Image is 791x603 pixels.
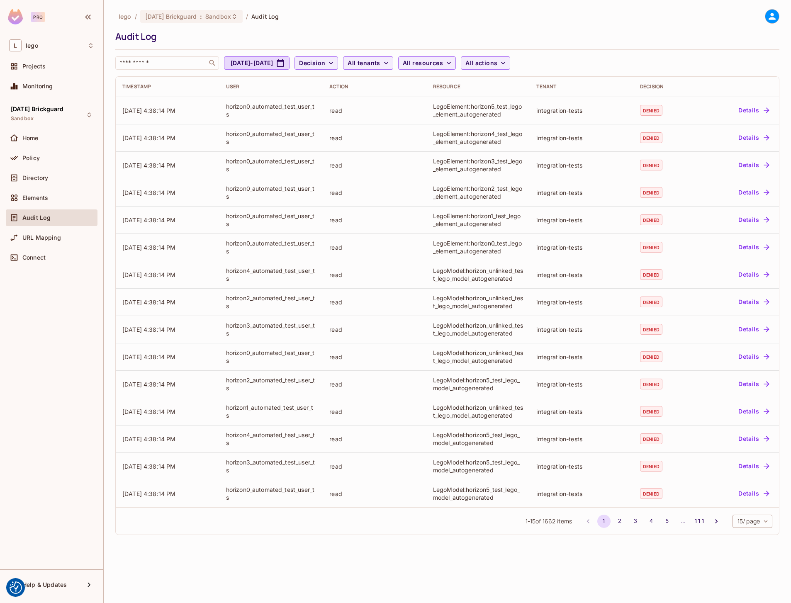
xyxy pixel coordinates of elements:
[329,216,420,224] div: read
[329,298,420,306] div: read
[640,187,662,198] span: denied
[640,324,662,335] span: denied
[22,175,48,181] span: Directory
[640,132,662,143] span: denied
[433,212,523,228] div: LegoElement:horizon1_test_lego_element_autogenerated
[145,12,197,20] span: [DATE] Brickguard
[22,63,46,70] span: Projects
[640,160,662,170] span: denied
[22,214,51,221] span: Audit Log
[122,353,176,360] span: [DATE] 4:38:14 PM
[122,134,176,141] span: [DATE] 4:38:14 PM
[735,405,772,418] button: Details
[640,269,662,280] span: denied
[433,102,523,118] div: LegoElement:horizon5_test_lego_element_autogenerated
[536,353,627,361] div: integration-tests
[9,39,22,51] span: L
[640,214,662,225] span: denied
[461,56,510,70] button: All actions
[122,381,176,388] span: [DATE] 4:38:14 PM
[8,9,23,24] img: SReyMgAAAABJRU5ErkJggg==
[226,294,316,310] div: horizon2_automated_test_user_ts
[122,216,176,224] span: [DATE] 4:38:14 PM
[640,461,662,472] span: denied
[403,58,443,68] span: All resources
[226,185,316,200] div: horizon0_automated_test_user_ts
[226,212,316,228] div: horizon0_automated_test_user_ts
[299,58,325,68] span: Decision
[122,463,176,470] span: [DATE] 4:38:14 PM
[226,83,316,90] div: User
[22,83,53,90] span: Monitoring
[735,323,772,336] button: Details
[122,107,176,114] span: [DATE] 4:38:14 PM
[226,267,316,282] div: horizon4_automated_test_user_ts
[205,12,231,20] span: Sandbox
[22,135,39,141] span: Home
[433,458,523,474] div: LegoModel:horizon5_test_lego_model_autogenerated
[135,12,137,20] li: /
[710,515,723,528] button: Go to next page
[640,379,662,389] span: denied
[640,406,662,417] span: denied
[433,294,523,310] div: LegoModel:horizon_unlinked_test_lego_model_autogenerated
[735,295,772,309] button: Details
[10,581,22,594] img: Revisit consent button
[640,433,662,444] span: denied
[735,213,772,226] button: Details
[433,349,523,365] div: LegoModel:horizon_unlinked_test_lego_model_autogenerated
[10,581,22,594] button: Consent Preferences
[31,12,45,22] div: Pro
[536,490,627,498] div: integration-tests
[660,515,674,528] button: Go to page 5
[536,298,627,306] div: integration-tests
[122,83,213,90] div: Timestamp
[536,380,627,388] div: integration-tests
[580,515,724,528] nav: pagination navigation
[329,134,420,142] div: read
[536,83,627,90] div: Tenant
[122,162,176,169] span: [DATE] 4:38:14 PM
[735,460,772,473] button: Details
[226,404,316,419] div: horizon1_automated_test_user_ts
[536,462,627,470] div: integration-tests
[122,271,176,278] span: [DATE] 4:38:14 PM
[465,58,497,68] span: All actions
[343,56,393,70] button: All tenants
[640,488,662,499] span: denied
[640,105,662,116] span: denied
[329,83,420,90] div: Action
[597,515,611,528] button: page 1
[536,243,627,251] div: integration-tests
[226,102,316,118] div: horizon0_automated_test_user_ts
[329,161,420,169] div: read
[640,242,662,253] span: denied
[433,376,523,392] div: LegoModel:horizon5_test_lego_model_autogenerated
[119,12,131,20] span: the active workspace
[735,104,772,117] button: Details
[122,189,176,196] span: [DATE] 4:38:14 PM
[640,83,688,90] div: Decision
[22,254,46,261] span: Connect
[433,83,523,90] div: Resource
[536,216,627,224] div: integration-tests
[536,271,627,279] div: integration-tests
[329,243,420,251] div: read
[122,244,176,251] span: [DATE] 4:38:14 PM
[640,297,662,307] span: denied
[629,515,642,528] button: Go to page 3
[433,486,523,501] div: LegoModel:horizon5_test_lego_model_autogenerated
[11,106,64,112] span: [DATE] Brickguard
[536,161,627,169] div: integration-tests
[613,515,626,528] button: Go to page 2
[645,515,658,528] button: Go to page 4
[735,186,772,199] button: Details
[226,157,316,173] div: horizon0_automated_test_user_ts
[22,155,40,161] span: Policy
[122,435,176,443] span: [DATE] 4:38:14 PM
[433,321,523,337] div: LegoModel:horizon_unlinked_test_lego_model_autogenerated
[122,326,176,333] span: [DATE] 4:38:14 PM
[226,431,316,447] div: horizon4_automated_test_user_ts
[329,189,420,197] div: read
[536,134,627,142] div: integration-tests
